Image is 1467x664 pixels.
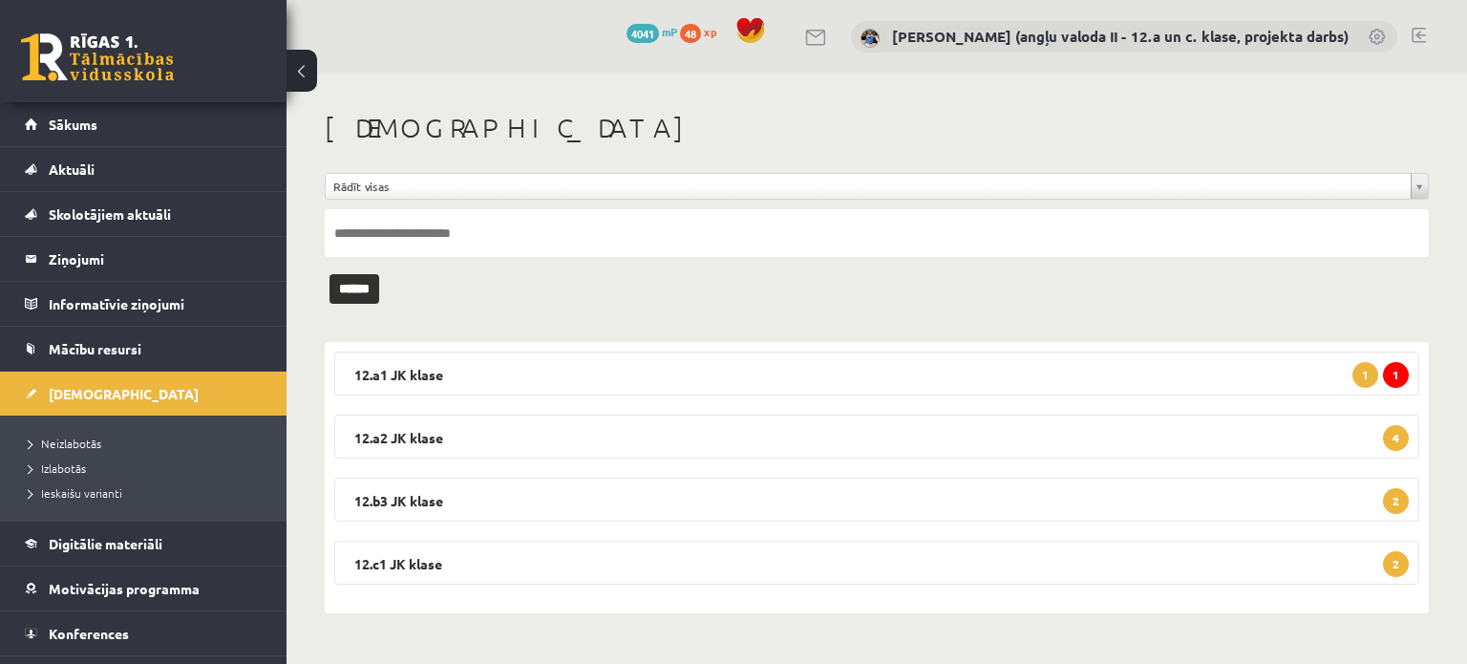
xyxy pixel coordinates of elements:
[1383,551,1409,577] span: 2
[861,29,880,48] img: Katrīne Laizāne (angļu valoda II - 12.a un c. klase, projekta darbs)
[29,485,122,501] span: Ieskaišu varianti
[704,24,716,39] span: xp
[326,174,1428,199] a: Rādīt visas
[662,24,677,39] span: mP
[49,237,263,281] legend: Ziņojumi
[49,340,141,357] span: Mācību resursi
[49,205,171,223] span: Skolotājiem aktuāli
[21,33,174,81] a: Rīgas 1. Tālmācības vidusskola
[29,435,267,452] a: Neizlabotās
[49,625,129,642] span: Konferences
[25,567,263,610] a: Motivācijas programma
[334,415,1419,459] legend: 12.a2 JK klase
[25,611,263,655] a: Konferences
[1383,488,1409,514] span: 2
[25,327,263,371] a: Mācību resursi
[333,174,1403,199] span: Rādīt visas
[25,372,263,416] a: [DEMOGRAPHIC_DATA]
[49,580,200,597] span: Motivācijas programma
[49,385,199,402] span: [DEMOGRAPHIC_DATA]
[334,478,1419,522] legend: 12.b3 JK klase
[29,460,267,477] a: Izlabotās
[25,282,263,326] a: Informatīvie ziņojumi
[680,24,726,39] a: 48 xp
[892,27,1349,46] a: [PERSON_NAME] (angļu valoda II - 12.a un c. klase, projekta darbs)
[627,24,659,43] span: 4041
[1383,425,1409,451] span: 4
[49,161,95,178] span: Aktuāli
[627,24,677,39] a: 4041 mP
[25,237,263,281] a: Ziņojumi
[25,102,263,146] a: Sākums
[1352,362,1378,388] span: 1
[1383,362,1409,388] span: 1
[25,192,263,236] a: Skolotājiem aktuāli
[29,436,101,451] span: Neizlabotās
[49,116,97,133] span: Sākums
[29,484,267,502] a: Ieskaišu varianti
[325,112,1429,144] h1: [DEMOGRAPHIC_DATA]
[49,535,162,552] span: Digitālie materiāli
[25,147,263,191] a: Aktuāli
[680,24,701,43] span: 48
[334,352,1419,396] legend: 12.a1 JK klase
[25,522,263,566] a: Digitālie materiāli
[49,282,263,326] legend: Informatīvie ziņojumi
[334,541,1419,585] legend: 12.c1 JK klase
[29,461,86,476] span: Izlabotās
